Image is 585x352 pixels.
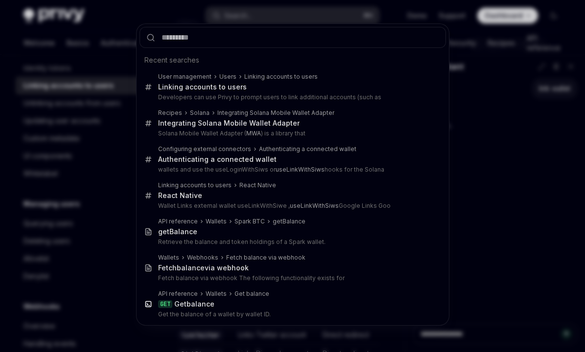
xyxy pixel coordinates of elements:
div: Linking accounts to users [244,73,318,81]
p: Solana Mobile Wallet Adapter ( ) is a library that [158,130,425,137]
div: Authenticating a connected wallet [158,155,277,164]
div: API reference [158,218,198,225]
div: Fetch via webhook [158,264,249,272]
div: Configuring external connectors [158,145,251,153]
div: Spark BTC [234,218,265,225]
div: get [158,227,197,236]
div: API reference [158,290,198,298]
div: Linking accounts to users [158,181,232,189]
div: Recipes [158,109,182,117]
div: Authenticating a connected wallet [259,145,356,153]
p: Get the balance of a wallet by wallet ID. [158,310,425,318]
p: wallets and use the useLoginWithSiws or hooks for the Solana [158,166,425,174]
div: Get [174,300,214,308]
div: Get balance [234,290,269,298]
span: Recent searches [144,55,199,65]
p: Developers can use Privy to prompt users to link additional accounts (such as [158,93,425,101]
div: React Native [239,181,276,189]
b: useLinkWithSiws [276,166,325,173]
div: getBalance [273,218,305,225]
b: Link [158,83,172,91]
b: balance [187,300,214,308]
div: Users [219,73,236,81]
div: Integrating Solana Mobile Wallet Adapter [158,119,300,128]
div: ing accounts to users [158,83,247,91]
div: Wallets [206,290,227,298]
div: Wallets [206,218,227,225]
div: Wallets [158,254,179,262]
b: MWA [246,130,261,137]
div: React Native [158,191,202,200]
div: GET [158,300,172,308]
p: Retrieve the balance and token holdings of a Spark wallet. [158,238,425,246]
b: useLinkWithSiws [290,202,339,209]
b: balance [177,264,205,272]
div: Solana [190,109,210,117]
div: User management [158,73,211,81]
p: Fetch balance via webhook The following functionality exists for [158,274,425,282]
div: Webhooks [187,254,218,262]
div: Fetch balance via webhook [226,254,305,262]
div: Integrating Solana Mobile Wallet Adapter [217,109,334,117]
b: Balance [169,227,197,236]
p: Wallet Links external wallet useLinkWithSiwe , Google Links Goo [158,202,425,210]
